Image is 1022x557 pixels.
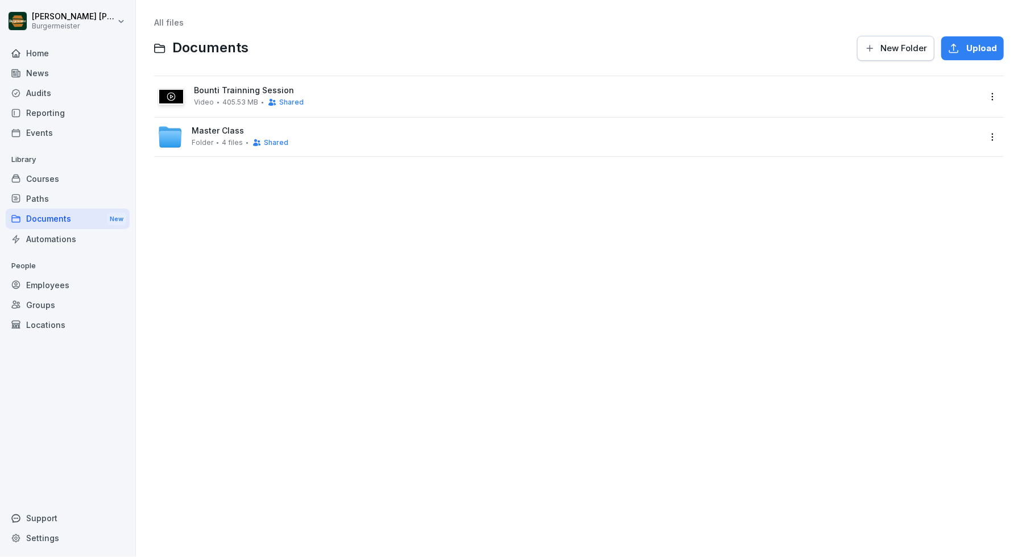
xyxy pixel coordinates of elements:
span: 405.53 MB [222,98,258,106]
span: 4 files [222,139,243,147]
button: New Folder [857,36,934,61]
span: Documents [172,40,249,56]
a: All files [154,18,184,27]
a: Paths [6,189,130,209]
div: New [107,213,126,226]
a: News [6,63,130,83]
a: Locations [6,315,130,335]
a: DocumentsNew [6,209,130,230]
span: Shared [279,98,304,106]
a: Reporting [6,103,130,123]
span: Bounti Trainning Session [194,86,980,95]
span: Shared [264,139,288,147]
a: Employees [6,275,130,295]
p: People [6,257,130,275]
a: Audits [6,83,130,103]
a: Events [6,123,130,143]
p: Library [6,151,130,169]
p: Burgermeister [32,22,115,30]
a: Master ClassFolder4 filesShared [158,124,980,149]
button: Upload [941,36,1004,60]
div: Support [6,508,130,528]
span: Upload [966,42,997,55]
a: Courses [6,169,130,189]
a: Groups [6,295,130,315]
span: New Folder [880,42,927,55]
a: Home [6,43,130,63]
span: Folder [192,139,213,147]
a: Automations [6,229,130,249]
span: Video [194,98,214,106]
p: [PERSON_NAME] [PERSON_NAME] [32,12,115,22]
a: Settings [6,528,130,548]
div: Documents [6,209,130,230]
span: Master Class [192,126,244,136]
